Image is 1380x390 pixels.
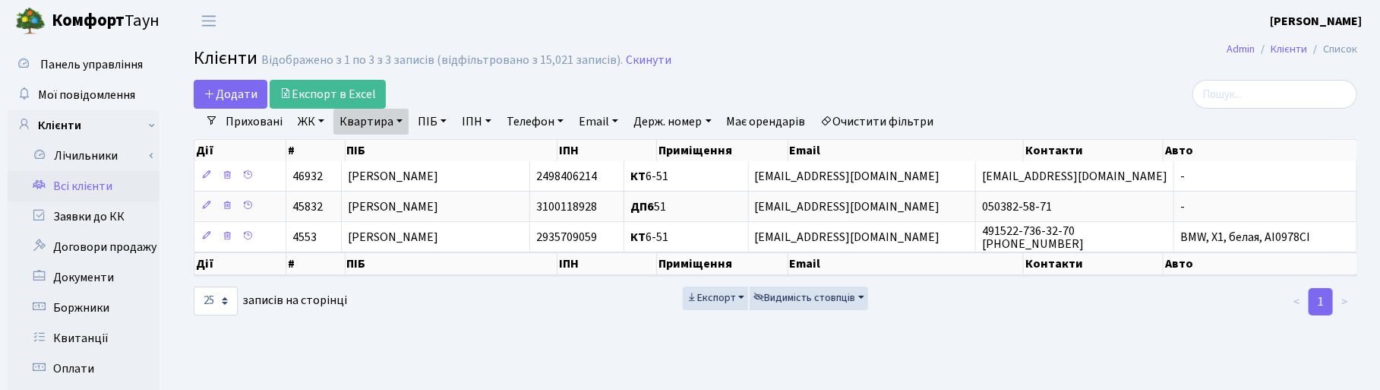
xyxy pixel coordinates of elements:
[219,109,289,135] a: Приховані
[788,252,1024,275] th: Email
[8,80,159,110] a: Мої повідомлення
[1180,229,1310,246] span: BMW, X1, белая, AI0978CI
[8,49,159,80] a: Панель управління
[557,140,658,161] th: ІПН
[8,354,159,384] a: Оплати
[17,141,159,171] a: Лічильники
[750,287,868,310] button: Видимість стовпців
[194,45,257,71] span: Клієнти
[194,80,267,109] a: Додати
[8,232,159,262] a: Договори продажу
[38,87,135,103] span: Мої повідомлення
[755,168,940,185] span: [EMAIL_ADDRESS][DOMAIN_NAME]
[1164,140,1357,161] th: Авто
[573,109,624,135] a: Email
[501,109,570,135] a: Телефон
[557,252,658,275] th: ІПН
[194,287,347,315] label: записів на сторінці
[8,323,159,354] a: Квитанції
[8,201,159,232] a: Заявки до КК
[456,109,497,135] a: ІПН
[286,140,345,161] th: #
[755,198,940,215] span: [EMAIL_ADDRESS][DOMAIN_NAME]
[348,168,438,185] span: [PERSON_NAME]
[1227,41,1255,57] a: Admin
[346,252,557,275] th: ПІБ
[1307,41,1357,58] li: Список
[1270,13,1362,30] b: [PERSON_NAME]
[626,53,671,68] a: Скинути
[292,168,323,185] span: 46932
[8,171,159,201] a: Всі клієнти
[8,110,159,141] a: Клієнти
[627,109,717,135] a: Держ. номер
[630,168,668,185] span: 6-51
[1192,80,1357,109] input: Пошук...
[630,198,666,215] span: 51
[8,293,159,323] a: Боржники
[348,198,438,215] span: [PERSON_NAME]
[536,168,597,185] span: 2498406214
[1271,41,1307,57] a: Клієнти
[286,252,345,275] th: #
[52,8,125,33] b: Комфорт
[292,229,317,246] span: 4553
[40,56,143,73] span: Панель управління
[52,8,159,34] span: Таун
[630,168,646,185] b: КТ
[292,109,330,135] a: ЖК
[536,198,597,215] span: 3100118928
[8,262,159,293] a: Документи
[630,229,646,246] b: КТ
[755,229,940,246] span: [EMAIL_ADDRESS][DOMAIN_NAME]
[1164,252,1357,275] th: Авто
[753,290,855,306] span: Видимість стовпців
[536,229,597,246] span: 2935709059
[982,168,1167,185] span: [EMAIL_ADDRESS][DOMAIN_NAME]
[982,198,1052,215] span: 050382-58-71
[1024,140,1164,161] th: Контакти
[204,86,257,103] span: Додати
[190,8,228,33] button: Переключити навігацію
[292,198,323,215] span: 45832
[982,223,1084,252] span: 491522-736-32-70 [PHONE_NUMBER]
[270,80,386,109] a: Експорт в Excel
[1309,288,1333,315] a: 1
[412,109,453,135] a: ПІБ
[630,229,668,246] span: 6-51
[788,140,1024,161] th: Email
[687,290,736,306] span: Експорт
[194,252,286,275] th: Дії
[657,140,788,161] th: Приміщення
[815,109,940,135] a: Очистити фільтри
[721,109,812,135] a: Має орендарів
[194,140,286,161] th: Дії
[333,109,409,135] a: Квартира
[1024,252,1164,275] th: Контакти
[194,287,238,315] select: записів на сторінці
[657,252,788,275] th: Приміщення
[348,229,438,246] span: [PERSON_NAME]
[683,287,749,310] button: Експорт
[1180,168,1185,185] span: -
[1270,12,1362,30] a: [PERSON_NAME]
[261,53,623,68] div: Відображено з 1 по 3 з 3 записів (відфільтровано з 15,021 записів).
[15,6,46,36] img: logo.png
[1204,33,1380,65] nav: breadcrumb
[346,140,557,161] th: ПІБ
[1180,198,1185,215] span: -
[630,198,654,215] b: ДП6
